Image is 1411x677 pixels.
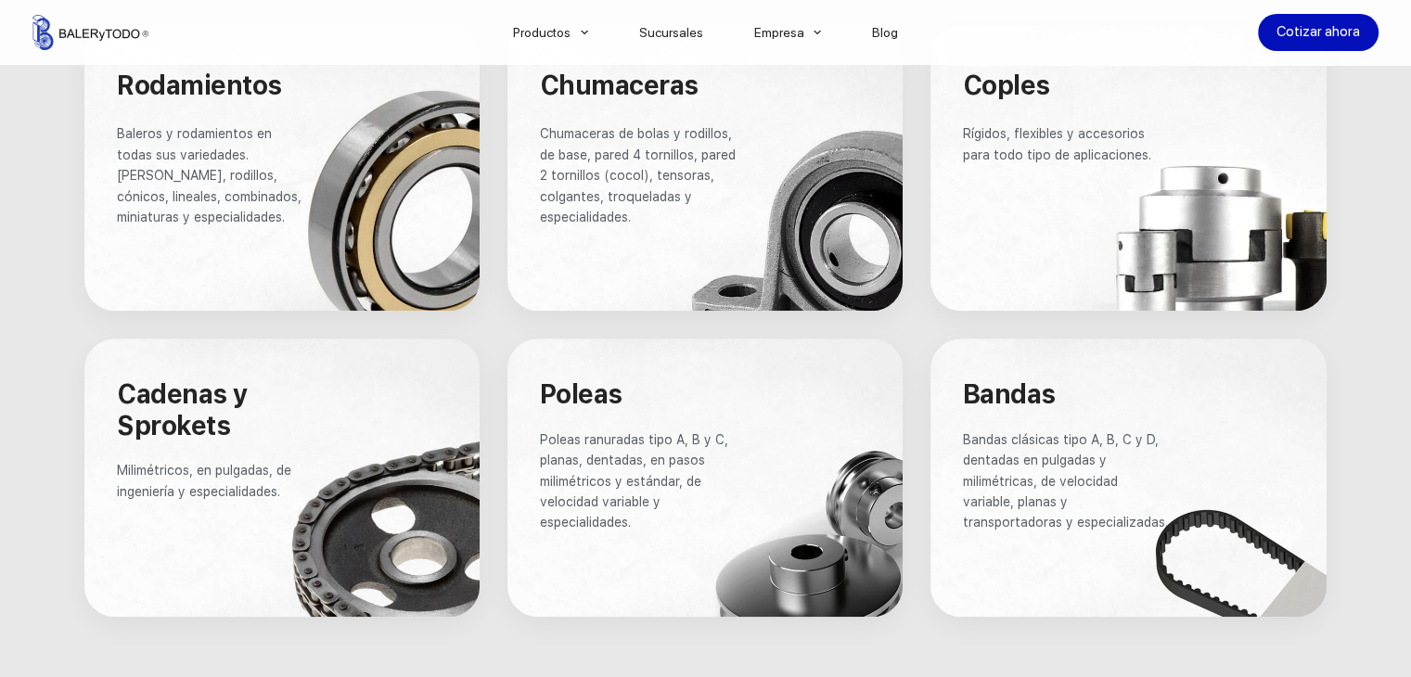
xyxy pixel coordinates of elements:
[117,463,295,498] span: Milimétricos, en pulgadas, de ingeniería y especialidades.
[117,378,254,441] span: Cadenas y Sprokets
[963,432,1168,530] span: Bandas clásicas tipo A, B, C y D, dentadas en pulgadas y milimétricas, de velocidad variable, pla...
[540,70,699,101] span: Chumaceras
[117,70,282,101] span: Rodamientos
[32,15,148,50] img: Balerytodo
[963,126,1151,161] span: Rígidos, flexibles y accesorios para todo tipo de aplicaciones.
[1258,14,1379,51] a: Cotizar ahora
[540,126,739,224] span: Chumaceras de bolas y rodillos, de base, pared 4 tornillos, pared 2 tornillos (cocol), tensoras, ...
[963,70,1050,101] span: Coples
[540,378,622,410] span: Poleas
[117,126,305,224] span: Baleros y rodamientos en todas sus variedades. [PERSON_NAME], rodillos, cónicos, lineales, combin...
[963,378,1056,410] span: Bandas
[540,432,732,530] span: Poleas ranuradas tipo A, B y C, planas, dentadas, en pasos milimétricos y estándar, de velocidad ...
